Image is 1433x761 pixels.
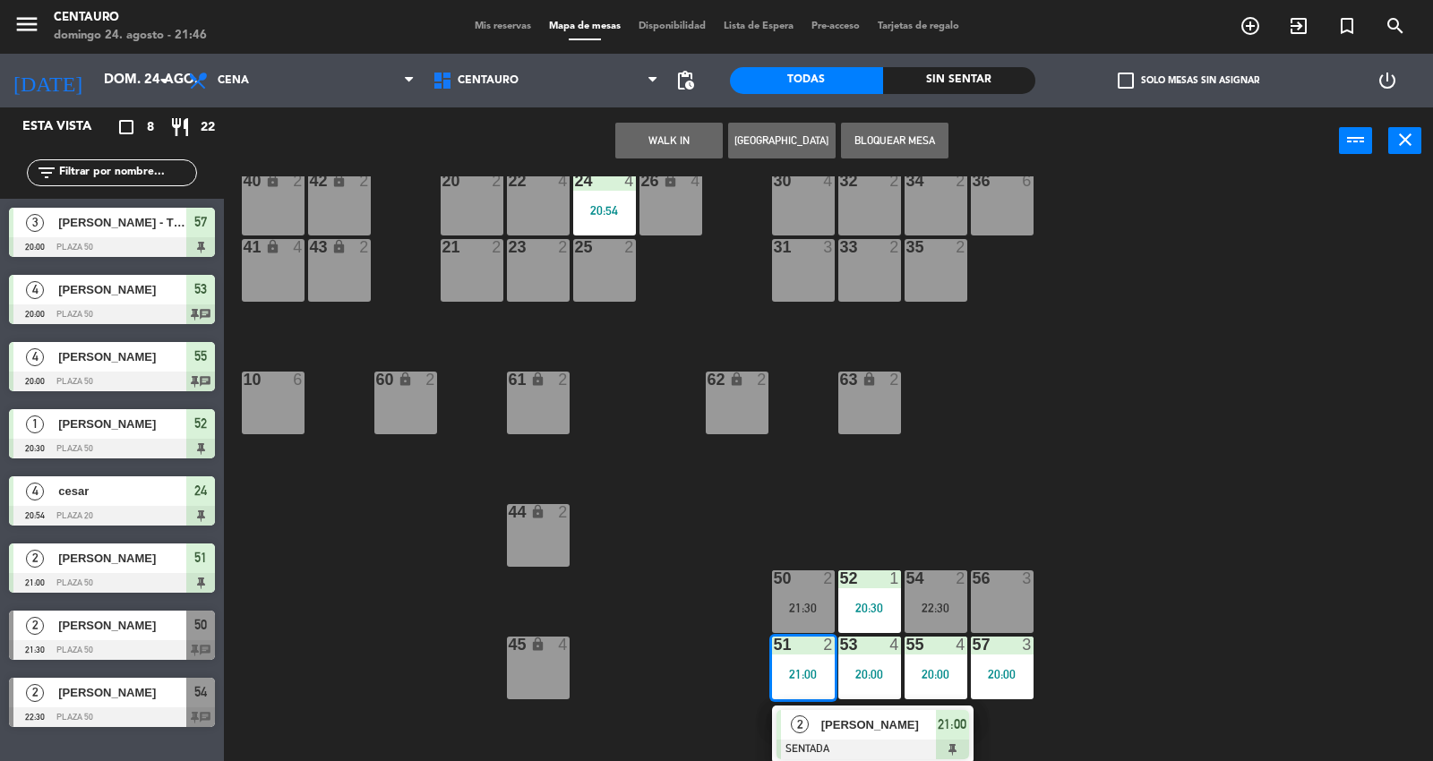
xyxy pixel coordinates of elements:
span: 22 [201,117,215,138]
i: lock [265,239,280,254]
div: 63 [840,372,841,388]
span: Mis reservas [466,21,540,31]
i: lock [331,173,347,188]
div: 2 [492,173,502,189]
button: close [1388,127,1421,154]
div: 55 [906,637,907,653]
span: 4 [26,281,44,299]
i: close [1394,129,1416,150]
div: 33 [840,239,841,255]
div: 32 [840,173,841,189]
i: search [1385,15,1406,37]
i: filter_list [36,162,57,184]
div: 1 [889,570,900,586]
div: 20:00 [838,668,901,680]
div: 21:30 [772,602,835,614]
div: 2 [889,173,900,189]
span: Disponibilidad [630,21,715,31]
div: 53 [840,637,841,653]
div: 2 [956,570,966,586]
div: 20:00 [905,668,967,680]
span: Mapa de mesas [540,21,630,31]
input: Filtrar por nombre... [57,163,196,183]
span: 53 [194,278,207,300]
i: menu [13,11,40,38]
i: lock [862,372,877,387]
div: 42 [310,173,311,189]
i: lock [331,239,347,254]
span: Lista de Espera [715,21,802,31]
span: 8 [147,117,154,138]
div: 22 [509,173,510,189]
div: 20:54 [573,204,636,217]
i: arrow_drop_down [153,70,175,91]
span: 2 [26,617,44,635]
div: 61 [509,372,510,388]
div: 41 [244,239,245,255]
div: 20 [442,173,443,189]
button: Bloquear Mesa [841,123,948,158]
div: 30 [774,173,775,189]
div: 2 [558,239,569,255]
div: 34 [906,173,907,189]
div: 26 [641,173,642,189]
span: [PERSON_NAME] [821,715,936,734]
button: WALK IN [615,123,723,158]
div: 52 [840,570,841,586]
span: 3 [26,214,44,232]
button: menu [13,11,40,44]
span: 2 [26,684,44,702]
div: 2 [956,173,966,189]
div: 31 [774,239,775,255]
div: 35 [906,239,907,255]
span: Tarjetas de regalo [869,21,968,31]
div: 4 [691,173,701,189]
div: 22:30 [905,602,967,614]
div: 2 [425,372,436,388]
div: 2 [889,372,900,388]
span: [PERSON_NAME] [58,347,186,366]
i: lock [729,372,744,387]
div: 4 [558,173,569,189]
div: 51 [774,637,775,653]
span: [PERSON_NAME] - THE VINES [58,213,186,232]
div: Todas [730,67,883,94]
i: restaurant [169,116,191,138]
div: 3 [823,239,834,255]
i: lock [663,173,678,188]
span: [PERSON_NAME] [58,280,186,299]
button: power_input [1339,127,1372,154]
div: 20:30 [838,602,901,614]
span: [PERSON_NAME] [58,616,186,635]
span: Centauro [458,74,519,87]
div: 4 [624,173,635,189]
i: exit_to_app [1288,15,1309,37]
div: 44 [509,504,510,520]
span: [PERSON_NAME] [58,683,186,702]
div: 2 [956,239,966,255]
i: turned_in_not [1336,15,1358,37]
div: 4 [956,637,966,653]
span: 55 [194,346,207,367]
i: lock [530,372,545,387]
i: lock [530,637,545,652]
div: 10 [244,372,245,388]
span: check_box_outline_blank [1118,73,1134,89]
div: 3 [1022,637,1033,653]
div: Centauro [54,9,207,27]
div: 2 [823,570,834,586]
i: power_input [1345,129,1367,150]
span: 54 [194,681,207,703]
div: 3 [1022,570,1033,586]
span: 1 [26,415,44,433]
span: Cena [218,74,249,87]
div: 60 [376,372,377,388]
span: [PERSON_NAME] [58,415,186,433]
div: 24 [575,173,576,189]
div: 2 [889,239,900,255]
i: add_circle_outline [1240,15,1261,37]
i: lock [530,504,545,519]
div: 25 [575,239,576,255]
div: 6 [1022,173,1033,189]
span: 51 [194,547,207,569]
